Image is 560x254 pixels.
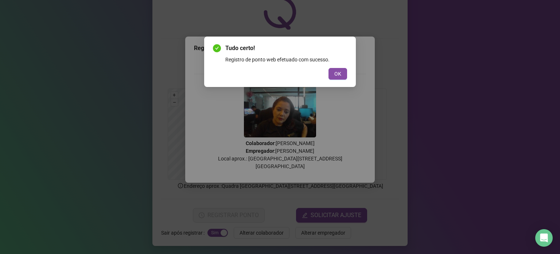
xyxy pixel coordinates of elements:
span: OK [334,70,341,78]
div: Registro de ponto web efetuado com sucesso. [225,56,347,64]
button: OK [328,68,347,80]
div: Open Intercom Messenger [535,229,553,247]
span: check-circle [213,44,221,52]
span: Tudo certo! [225,44,347,53]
